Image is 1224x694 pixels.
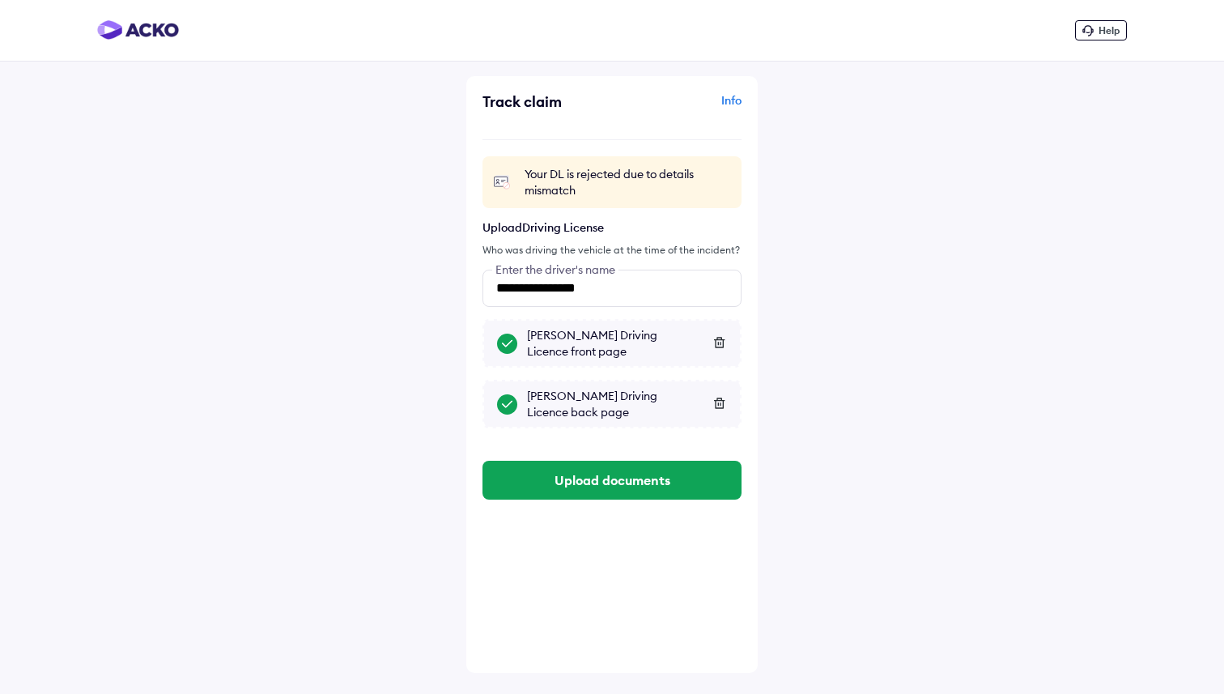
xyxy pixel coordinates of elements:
div: Who was driving the vehicle at the time of the incident? [482,243,742,258]
span: Help [1099,24,1120,36]
div: [PERSON_NAME] Driving Licence back page [527,388,727,420]
button: Upload documents [482,461,742,500]
div: Track claim [482,92,608,111]
div: Your DL is rejected due to details mismatch [525,166,732,198]
div: Info [616,92,742,123]
p: Upload Driving License [482,220,742,235]
div: [PERSON_NAME] Driving Licence front page [527,327,727,360]
img: horizontal-gradient.png [97,20,179,40]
